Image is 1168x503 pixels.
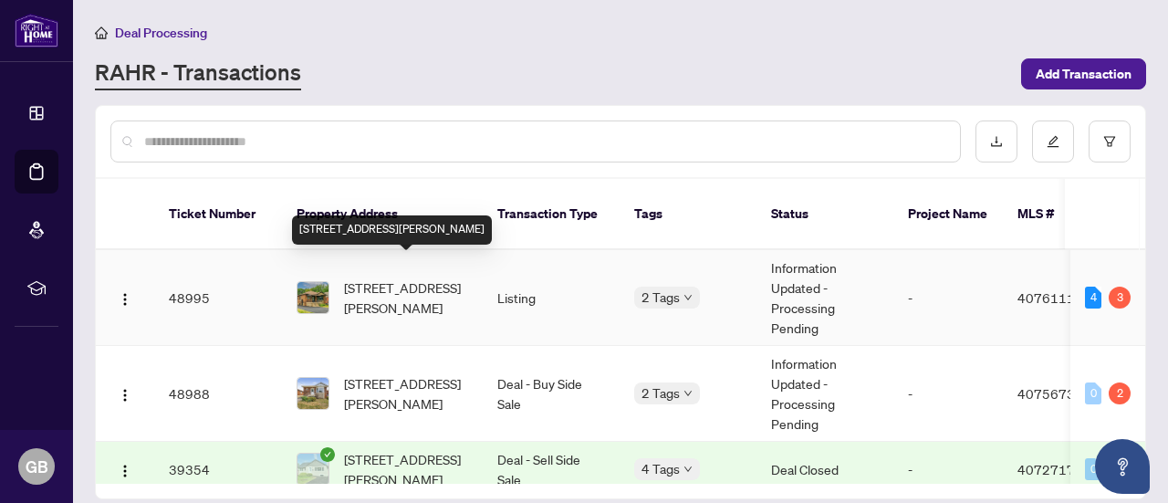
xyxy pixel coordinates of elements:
[756,346,893,442] td: Information Updated - Processing Pending
[683,389,693,398] span: down
[893,250,1003,346] td: -
[95,58,301,90] a: RAHR - Transactions
[990,135,1003,148] span: download
[756,179,893,250] th: Status
[1085,458,1101,480] div: 0
[756,250,893,346] td: Information Updated - Processing Pending
[282,179,483,250] th: Property Address
[1047,135,1059,148] span: edit
[1017,385,1083,402] span: 40756735
[344,278,468,318] span: [STREET_ADDRESS][PERSON_NAME]
[620,179,756,250] th: Tags
[110,379,140,408] button: Logo
[893,179,1003,250] th: Project Name
[344,449,468,489] span: [STREET_ADDRESS][PERSON_NAME]
[154,250,282,346] td: 48995
[1109,382,1131,404] div: 2
[1085,287,1101,309] div: 4
[118,464,132,478] img: Logo
[1036,59,1131,89] span: Add Transaction
[641,382,680,403] span: 2 Tags
[1003,179,1112,250] th: MLS #
[893,442,1003,498] td: -
[297,378,328,409] img: thumbnail-img
[26,454,48,479] span: GB
[118,388,132,403] img: Logo
[975,121,1017,162] button: download
[118,292,132,307] img: Logo
[115,25,207,41] span: Deal Processing
[1103,135,1116,148] span: filter
[344,373,468,414] span: [STREET_ADDRESS][PERSON_NAME]
[893,346,1003,442] td: -
[95,26,108,39] span: home
[683,465,693,474] span: down
[320,447,335,462] span: check-circle
[483,250,620,346] td: Listing
[1017,461,1083,477] span: 40727173
[110,283,140,312] button: Logo
[297,454,328,485] img: thumbnail-img
[1032,121,1074,162] button: edit
[1109,287,1131,309] div: 3
[683,293,693,302] span: down
[756,442,893,498] td: Deal Closed
[641,458,680,479] span: 4 Tags
[154,179,282,250] th: Ticket Number
[154,346,282,442] td: 48988
[483,179,620,250] th: Transaction Type
[1089,121,1131,162] button: filter
[1085,382,1101,404] div: 0
[641,287,680,308] span: 2 Tags
[110,455,140,484] button: Logo
[1021,58,1146,89] button: Add Transaction
[15,14,58,47] img: logo
[154,442,282,498] td: 39354
[483,346,620,442] td: Deal - Buy Side Sale
[1017,289,1083,306] span: 40761114
[292,215,492,245] div: [STREET_ADDRESS][PERSON_NAME]
[1095,439,1150,494] button: Open asap
[297,282,328,313] img: thumbnail-img
[483,442,620,498] td: Deal - Sell Side Sale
